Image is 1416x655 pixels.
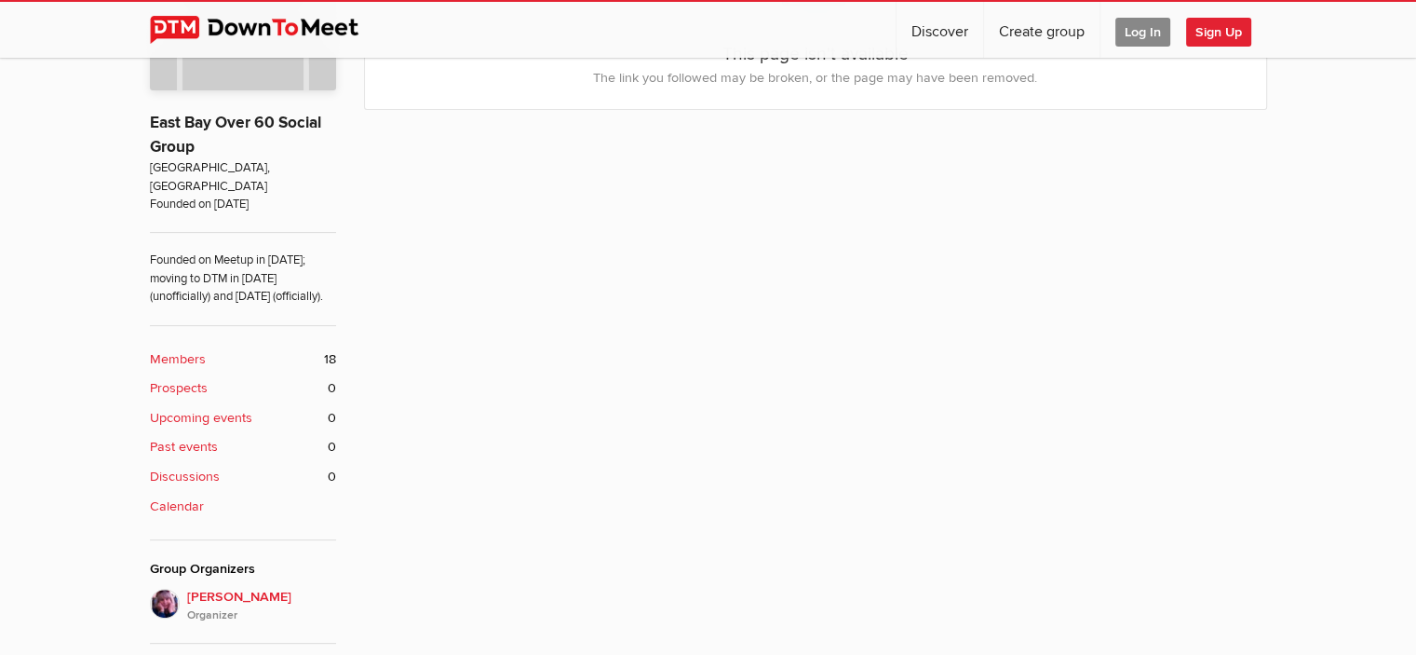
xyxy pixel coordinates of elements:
span: 0 [328,378,336,399]
a: Discussions 0 [150,467,336,487]
div: Group Organizers [150,559,336,580]
b: Calendar [150,497,204,517]
a: Discover [897,2,983,58]
a: Upcoming events 0 [150,408,336,429]
a: Past events 0 [150,437,336,457]
a: [PERSON_NAME]Organizer [150,589,336,624]
a: Sign Up [1186,2,1266,58]
img: DownToMeet [150,16,387,44]
a: Prospects 0 [150,378,336,399]
span: 18 [324,349,336,370]
a: Members 18 [150,349,336,370]
span: Founded on [DATE] [150,196,336,213]
a: Create group [984,2,1099,58]
span: Sign Up [1186,18,1251,47]
a: East Bay Over 60 Social Group [150,113,321,157]
b: Upcoming events [150,408,252,429]
b: Discussions [150,467,220,487]
a: Calendar [150,497,336,517]
p: The link you followed may be broken, or the page may have been removed. [384,68,1247,89]
a: Log In [1100,2,1185,58]
b: Members [150,349,206,370]
i: Organizer [187,607,336,624]
b: Past events [150,437,218,457]
span: 0 [328,408,336,429]
span: [PERSON_NAME] [187,587,336,624]
span: 0 [328,467,336,487]
b: Prospects [150,378,208,399]
span: 0 [328,437,336,457]
span: Founded on Meetup in [DATE]; moving to DTM in [DATE] (unofficially) and [DATE] (officially). [150,232,336,306]
span: [GEOGRAPHIC_DATA], [GEOGRAPHIC_DATA] [150,159,336,196]
span: Log In [1115,18,1170,47]
img: Vicki [150,589,180,619]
